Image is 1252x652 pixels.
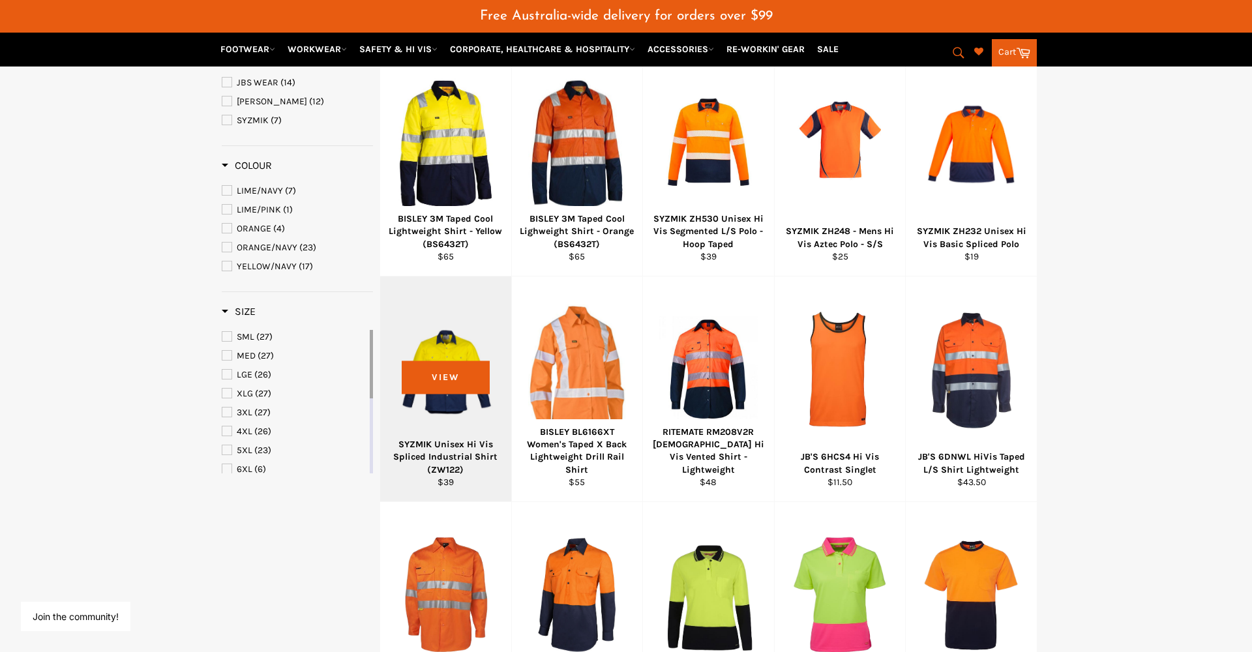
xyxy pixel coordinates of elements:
span: XLG [237,388,253,399]
a: SAFETY & HI VIS [354,38,443,61]
a: LGE [222,368,367,382]
a: LIME/PINK [222,203,373,217]
div: $55 [520,476,634,488]
span: Colour [222,159,272,171]
img: JB'S 6HCS4 Hi Vis Contrast Singlet - Workin' Gear [791,310,889,430]
a: JBS WEAR [222,76,373,90]
span: (23) [254,445,271,456]
span: (27) [255,388,271,399]
a: SYZMIK ZW122 Unisex Hi Vis Spliced Industrial Shirt - Workin Gear SYZMIK Unisex Hi Vis Spliced In... [380,276,511,502]
div: JB'S 6DNWL HiVis Taped L/S Shirt Lightweight [914,451,1029,476]
div: $65 [389,250,503,263]
span: (6) [254,464,266,475]
div: BISLEY 3M Taped Cool Lighweight Shirt - Orange (BS6432T) [520,213,634,250]
span: (26) [254,426,271,437]
div: RITEMATE RM208V2R [DEMOGRAPHIC_DATA] Hi Vis Vented Shirt - Lightweight [651,426,766,476]
a: SYZMIK [222,113,373,128]
a: MED [222,349,367,363]
div: $48 [651,476,766,488]
a: Cart [992,39,1037,67]
a: ACCESSORIES [642,38,719,61]
a: 3XL [222,406,367,420]
a: ORANGE [222,222,373,236]
span: (17) [299,261,313,272]
span: (7) [285,185,296,196]
img: BISLEY BS6432T 3M Taped Cool Lighweight Shirt - Orange - Workin' Gear [528,78,627,209]
img: RITEMATE RM208V2R Ladies Hi Vis Vented Shirt - Workin Gear [659,316,758,424]
span: 5XL [237,445,252,456]
div: SYZMIK ZH248 - Mens Hi Vis Aztec Polo - S/S [782,225,897,250]
button: Join the community! [33,611,119,622]
div: $19 [914,250,1029,263]
span: (4) [273,223,285,234]
img: BISLEY BL6166XT Women's Taped X Back Lightweight Drill Rail Shirt - Workin Gear [528,304,627,435]
a: CORPORATE, HEALTHCARE & HOSPITALITY [445,38,640,61]
a: SML [222,330,367,344]
a: BISLEY BS6432T 3M Taped Cool Lightweight Shirt - Yellow - Workin' Gear BISLEY 3M Taped Cool Light... [380,51,511,276]
a: SALE [812,38,844,61]
span: (12) [309,96,324,107]
span: (27) [256,331,273,342]
div: SYZMIK ZH232 Unisex Hi Vis Basic Spliced Polo [914,225,1029,250]
div: $11.50 [782,476,897,488]
span: YELLOW/NAVY [237,261,297,272]
span: (23) [299,242,316,253]
span: (27) [254,407,271,418]
span: MED [237,350,256,361]
a: SYZMIK ZH248 - Mens Hi Vis Aztec Polo - S/S - Workin' Gear SYZMIK ZH248 - Mens Hi Vis Aztec Polo ... [774,51,906,276]
img: SYZMIK ZH232 Unisex Hi Vis Basic Spliced Polo - Workin' Gear [922,74,1021,213]
div: $43.50 [914,476,1029,488]
img: BISLEY BS6432T 3M Taped Cool Lightweight Shirt - Yellow - Workin' Gear [396,78,495,209]
a: BISLEY [222,95,373,109]
a: RE-WORKIN' GEAR [721,38,810,61]
span: [PERSON_NAME] [237,96,307,107]
div: BISLEY 3M Taped Cool Lightweight Shirt - Yellow (BS6432T) [389,213,503,250]
a: RITEMATE RM208V2R Ladies Hi Vis Vented Shirt - Workin Gear RITEMATE RM208V2R [DEMOGRAPHIC_DATA] H... [642,276,774,502]
div: $65 [520,250,634,263]
div: JB'S 6HCS4 Hi Vis Contrast Singlet [782,451,897,476]
div: SYZMIK ZH530 Unisex Hi Vis Segmented L/S Polo - Hoop Taped [651,213,766,250]
span: LGE [237,369,252,380]
span: ORANGE [237,223,271,234]
span: (26) [254,369,271,380]
span: Free Australia-wide delivery for orders over $99 [480,9,773,23]
span: 3XL [237,407,252,418]
a: WORKWEAR [282,38,352,61]
span: 6XL [237,464,252,475]
span: (27) [258,350,274,361]
h3: Size [222,305,256,318]
a: BISLEY BL6166XT Women's Taped X Back Lightweight Drill Rail Shirt - Workin Gear BISLEY BL6166XT W... [511,276,643,502]
a: 4XL [222,424,367,439]
img: SYZMIK ZH248 - Mens Hi Vis Aztec Polo - S/S - Workin' Gear [791,74,889,213]
h3: Colour [222,159,272,172]
span: 4XL [237,426,252,437]
img: JB'S 6DNWL HiVis Taped L/S Shirt Lightweight - Workin' Gear [922,309,1021,429]
span: (7) [271,115,282,126]
a: BISLEY BS6432T 3M Taped Cool Lighweight Shirt - Orange - Workin' Gear BISLEY 3M Taped Cool Lighwe... [511,51,643,276]
span: SML [237,331,254,342]
span: LIME/NAVY [237,185,283,196]
a: JB'S 6HCS4 Hi Vis Contrast Singlet - Workin' Gear JB'S 6HCS4 Hi Vis Contrast Singlet $11.50 [774,276,906,502]
span: ORANGE/NAVY [237,242,297,253]
span: SYZMIK [237,115,269,126]
a: ORANGE/NAVY [222,241,373,255]
a: LIME/NAVY [222,184,373,198]
a: SYZMIK ZH232 Unisex Hi Vis Basic Spliced Polo - Workin' Gear SYZMIK ZH232 Unisex Hi Vis Basic Spl... [905,51,1037,276]
a: 5XL [222,443,367,458]
span: JBS WEAR [237,77,278,88]
a: 6XL [222,462,367,477]
div: BISLEY BL6166XT Women's Taped X Back Lightweight Drill Rail Shirt [520,426,634,476]
a: FOOTWEAR [215,38,280,61]
span: (1) [283,204,293,215]
div: $39 [651,250,766,263]
div: $25 [782,250,897,263]
div: SYZMIK Unisex Hi Vis Spliced Industrial Shirt (ZW122) [389,438,503,476]
img: SYZMIK ZH530 Unisex Hi Vis Segmented L/S Polo - Hoop Taped - Workin' Gear [659,95,758,193]
span: View [402,361,490,394]
span: LIME/PINK [237,204,281,215]
a: JB'S 6DNWL HiVis Taped L/S Shirt Lightweight - Workin' Gear JB'S 6DNWL HiVis Taped L/S Shirt Ligh... [905,276,1037,502]
a: SYZMIK ZH530 Unisex Hi Vis Segmented L/S Polo - Hoop Taped - Workin' Gear SYZMIK ZH530 Unisex Hi ... [642,51,774,276]
a: YELLOW/NAVY [222,259,373,274]
a: XLG [222,387,367,401]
